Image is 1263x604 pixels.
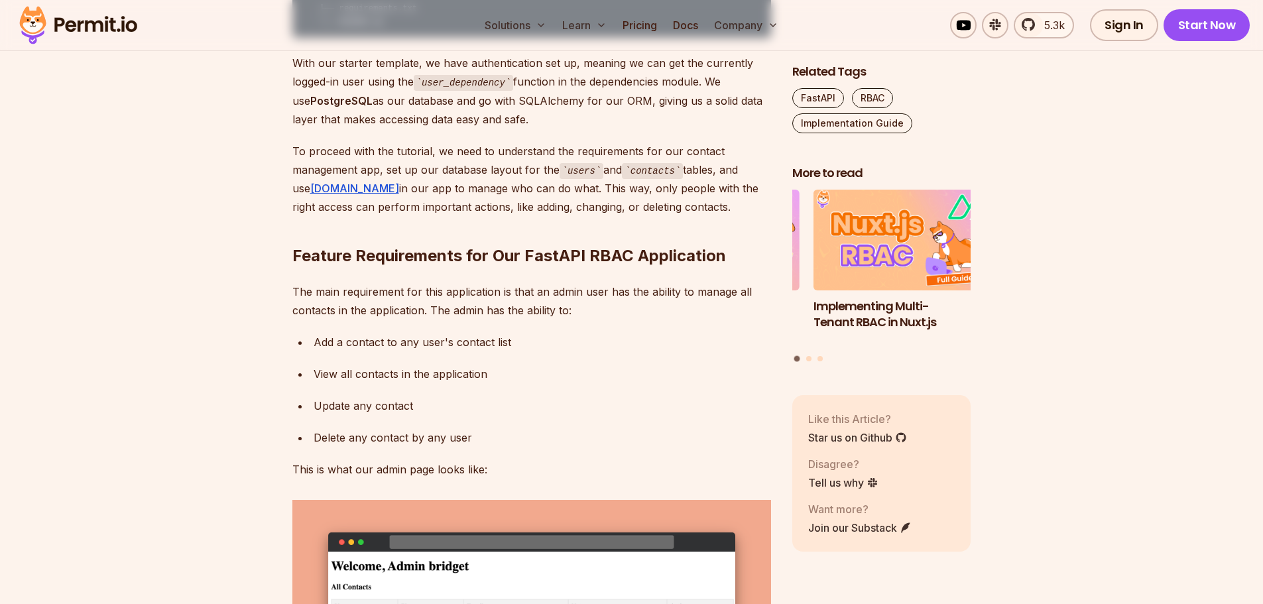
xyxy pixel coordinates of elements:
[792,190,971,363] div: Posts
[1014,12,1074,38] a: 5.3k
[560,163,604,179] code: users
[1164,9,1250,41] a: Start Now
[806,355,812,361] button: Go to slide 2
[792,113,912,133] a: Implementation Guide
[813,190,992,290] img: Implementing Multi-Tenant RBAC in Nuxt.js
[314,428,771,447] div: Delete any contact by any user
[414,75,514,91] code: user_dependency
[621,298,800,347] h3: Policy-Based Access Control (PBAC) Isn’t as Great as You Think
[794,355,800,361] button: Go to slide 1
[13,3,143,48] img: Permit logo
[314,396,771,415] div: Update any contact
[808,455,878,471] p: Disagree?
[314,333,771,351] div: Add a contact to any user's contact list
[709,12,784,38] button: Company
[817,355,823,361] button: Go to slide 3
[292,142,771,217] p: To proceed with the tutorial, we need to understand the requirements for our contact management a...
[808,429,907,445] a: Star us on Github
[792,165,971,182] h2: More to read
[314,365,771,383] div: View all contacts in the application
[852,88,893,108] a: RBAC
[792,64,971,80] h2: Related Tags
[813,190,992,347] a: Implementing Multi-Tenant RBAC in Nuxt.jsImplementing Multi-Tenant RBAC in Nuxt.js
[310,94,373,107] strong: PostgreSQL
[668,12,703,38] a: Docs
[617,12,662,38] a: Pricing
[292,192,771,267] h2: Feature Requirements for Our FastAPI RBAC Application
[808,501,912,516] p: Want more?
[557,12,612,38] button: Learn
[621,190,800,347] li: 3 of 3
[479,12,552,38] button: Solutions
[310,182,399,195] a: [DOMAIN_NAME]
[621,190,800,290] img: Policy-Based Access Control (PBAC) Isn’t as Great as You Think
[808,474,878,490] a: Tell us why
[622,163,683,179] code: contacts
[808,519,912,535] a: Join our Substack
[1036,17,1065,33] span: 5.3k
[292,282,771,320] p: The main requirement for this application is that an admin user has the ability to manage all con...
[808,410,907,426] p: Like this Article?
[292,54,771,129] p: With our starter template, we have authentication set up, meaning we can get the currently logged...
[1090,9,1158,41] a: Sign In
[813,298,992,331] h3: Implementing Multi-Tenant RBAC in Nuxt.js
[292,460,771,479] p: This is what our admin page looks like:
[813,190,992,347] li: 1 of 3
[792,88,844,108] a: FastAPI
